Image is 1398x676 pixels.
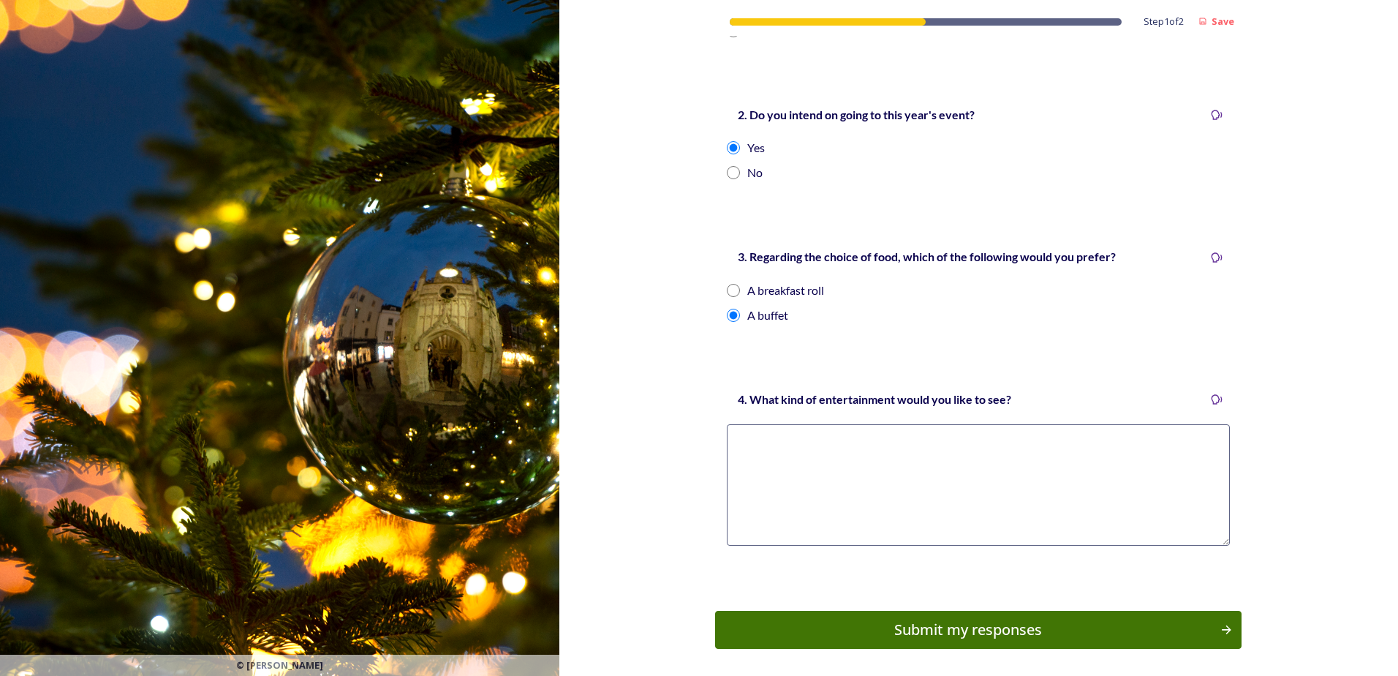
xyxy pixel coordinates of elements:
[747,282,824,299] div: A breakfast roll
[738,249,1116,263] strong: 3. Regarding the choice of food, which of the following would you prefer?
[747,164,763,181] div: No
[1212,15,1234,28] strong: Save
[738,392,1011,406] strong: 4. What kind of entertainment would you like to see?
[738,108,975,121] strong: 2. Do you intend on going to this year's event?
[747,307,788,324] div: A buffet
[236,658,323,672] span: © [PERSON_NAME]
[715,611,1242,649] button: Continue
[1144,15,1184,29] span: Step 1 of 2
[723,619,1212,641] div: Submit my responses
[747,139,765,157] div: Yes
